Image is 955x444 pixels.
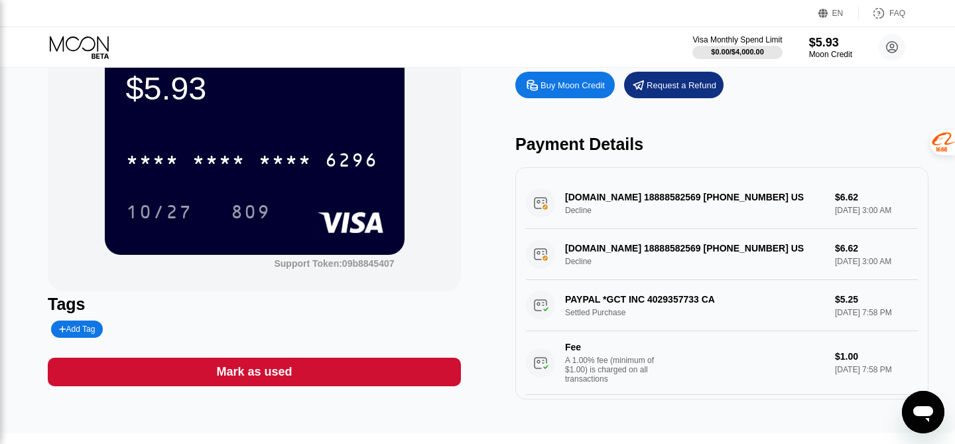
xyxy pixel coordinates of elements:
[216,364,292,380] div: Mark as used
[126,70,383,107] div: $5.93
[274,258,394,269] div: Support Token:09b8845407
[647,80,716,91] div: Request a Refund
[835,351,918,362] div: $1.00
[818,7,859,20] div: EN
[809,36,852,50] div: $5.93
[48,358,461,386] div: Mark as used
[565,342,658,352] div: Fee
[526,331,918,395] div: FeeA 1.00% fee (minimum of $1.00) is charged on all transactions$1.00[DATE] 7:58 PM
[692,35,782,44] div: Visa Monthly Spend Limit
[515,72,615,98] div: Buy Moon Credit
[541,80,605,91] div: Buy Moon Credit
[231,203,271,224] div: 809
[515,135,928,154] div: Payment Details
[711,48,764,56] div: $0.00 / $4,000.00
[692,35,782,59] div: Visa Monthly Spend Limit$0.00/$4,000.00
[274,258,394,269] div: Support Token: 09b8845407
[835,365,918,374] div: [DATE] 7:58 PM
[59,325,95,334] div: Add Tag
[325,151,378,173] div: 6296
[832,9,844,18] div: EN
[889,9,905,18] div: FAQ
[809,50,852,59] div: Moon Credit
[565,356,665,384] div: A 1.00% fee (minimum of $1.00) is charged on all transactions
[902,391,944,433] iframe: Button to launch messaging window, conversation in progress
[51,321,103,338] div: Add Tag
[624,72,724,98] div: Request a Refund
[809,36,852,59] div: $5.93Moon Credit
[221,195,281,228] div: 809
[116,195,202,228] div: 10/27
[126,203,192,224] div: 10/27
[48,295,461,314] div: Tags
[859,7,905,20] div: FAQ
